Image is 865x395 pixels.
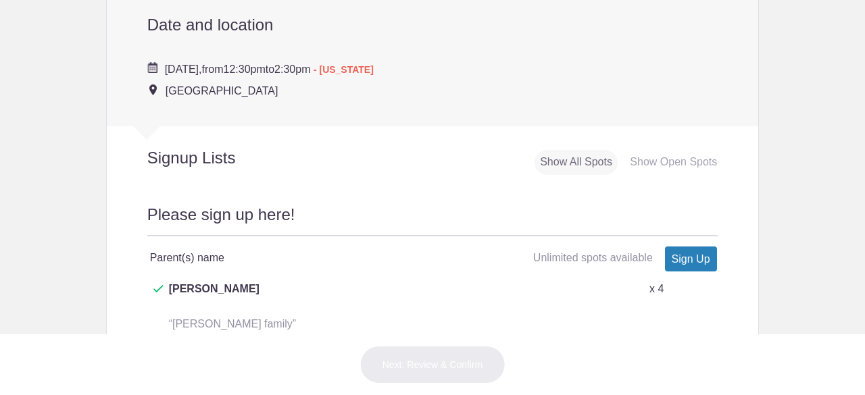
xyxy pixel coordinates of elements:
h2: Signup Lists [107,148,324,168]
h2: Please sign up here! [147,203,718,236]
a: Sign Up [665,246,717,271]
img: Cal purple [147,62,158,73]
h4: Parent(s) name [150,250,432,266]
p: x 4 [649,281,664,297]
div: Show All Spots [535,150,618,175]
span: from to [165,63,374,75]
span: 12:30pm [223,63,265,75]
div: Show Open Spots [624,150,722,175]
span: [DATE], [165,63,202,75]
img: Event location [149,84,157,95]
img: Check dark green [153,285,164,293]
span: Unlimited spots available [533,252,653,263]
span: “[PERSON_NAME] family” [169,318,296,330]
h2: Date and location [147,15,718,35]
span: [PERSON_NAME] [169,281,259,313]
span: 2:30pm [274,63,310,75]
span: [GEOGRAPHIC_DATA] [166,85,278,97]
span: - [US_STATE] [314,64,374,75]
button: Next: Review & Confirm [360,346,505,384]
